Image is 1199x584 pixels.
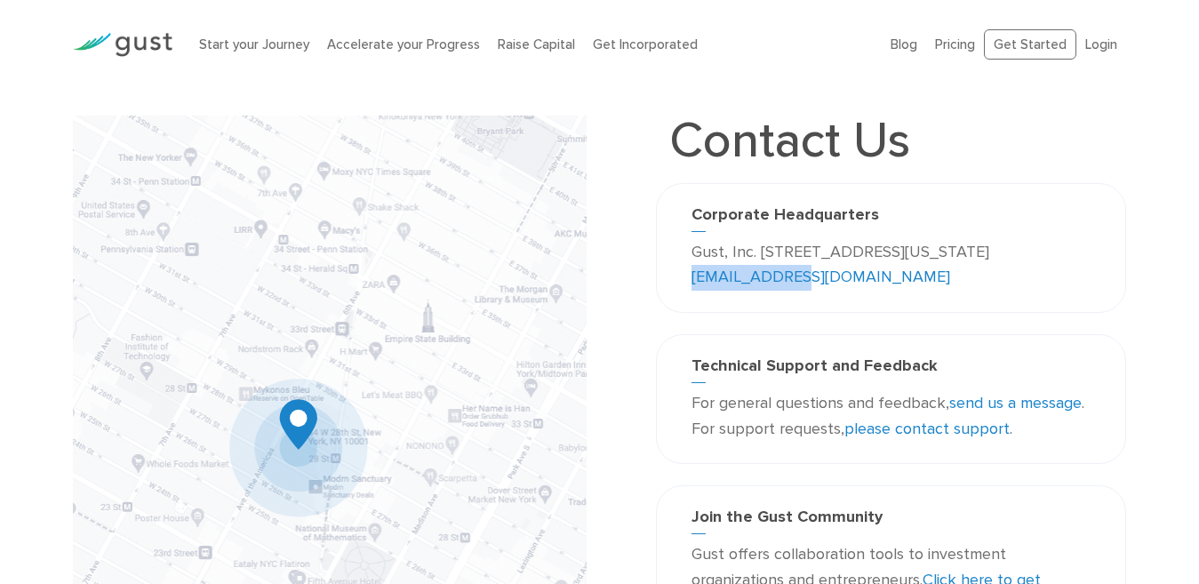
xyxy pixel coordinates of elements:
a: [EMAIL_ADDRESS][DOMAIN_NAME] [691,268,950,286]
img: Gust Logo [73,33,172,57]
a: Get Started [984,29,1076,60]
h3: Join the Gust Community [691,508,1091,534]
p: For general questions and feedback, . For support requests, . [691,391,1091,443]
a: Pricing [935,36,975,52]
a: Get Incorporated [593,36,698,52]
a: Start your Journey [199,36,309,52]
h1: Contact Us [656,116,923,165]
a: Login [1085,36,1117,52]
p: Gust, Inc. [STREET_ADDRESS][US_STATE] [691,240,1091,292]
a: Raise Capital [498,36,575,52]
a: send us a message [949,394,1082,412]
a: Blog [891,36,917,52]
a: please contact support [844,420,1010,438]
h3: Corporate Headquarters [691,205,1091,232]
h3: Technical Support and Feedback [691,356,1091,383]
a: Accelerate your Progress [327,36,480,52]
